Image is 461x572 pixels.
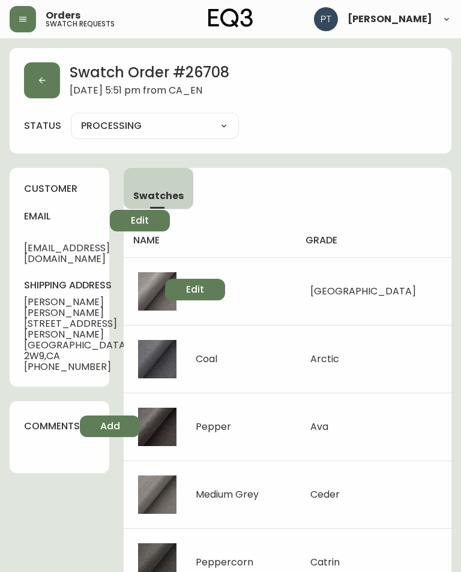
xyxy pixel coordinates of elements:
h4: shipping address [24,279,165,292]
img: be24890b-56d6-4f59-a0e1-41035c9c12ff.jpg-thumb.jpg [138,475,176,514]
span: [PERSON_NAME] [348,14,432,24]
div: Medium Grey [196,489,259,500]
span: [DATE] 5:51 pm from CA_EN [70,85,229,98]
span: Swatches [133,189,184,202]
img: 986dcd8e1aab7847125929f325458823 [314,7,338,31]
img: 1b565a34-16ae-4911-b8a1-e67385d32f19.jpg-thumb.jpg [138,272,176,311]
span: Edit [186,283,204,296]
span: Add [100,420,120,433]
span: [PHONE_NUMBER] [24,362,165,372]
h4: customer [24,182,95,195]
span: Orders [46,11,80,20]
label: status [24,119,61,133]
div: Coal [196,354,217,365]
h2: Swatch Order # 26708 [70,62,229,85]
span: [STREET_ADDRESS][PERSON_NAME] [24,318,165,340]
div: Pepper [196,422,231,432]
span: Arctic [310,352,339,366]
button: Edit [110,210,170,231]
span: [GEOGRAPHIC_DATA] [310,284,416,298]
img: 634ef1c9-a396-4dba-b30f-4a06d5db36d8.jpg-thumb.jpg [138,340,176,378]
h4: email [24,210,110,223]
span: Ava [310,420,328,433]
span: [EMAIL_ADDRESS][DOMAIN_NAME] [24,243,110,264]
h4: grade [306,234,442,247]
h4: name [133,234,286,247]
span: [PERSON_NAME] [PERSON_NAME] [24,297,165,318]
div: Peppercorn [196,557,253,568]
span: Catrin [310,555,340,569]
img: logo [208,8,253,28]
h5: swatch requests [46,20,115,28]
button: Edit [165,279,225,300]
button: Add [80,416,140,437]
span: Ceder [310,487,340,501]
span: Edit [131,214,149,227]
img: 07c9338c-f67a-4e1d-a5a9-326643215ad9.jpg-thumb.jpg [138,408,176,446]
h4: comments [24,420,80,433]
span: [GEOGRAPHIC_DATA] , BC , V5K 2W9 , CA [24,340,165,362]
